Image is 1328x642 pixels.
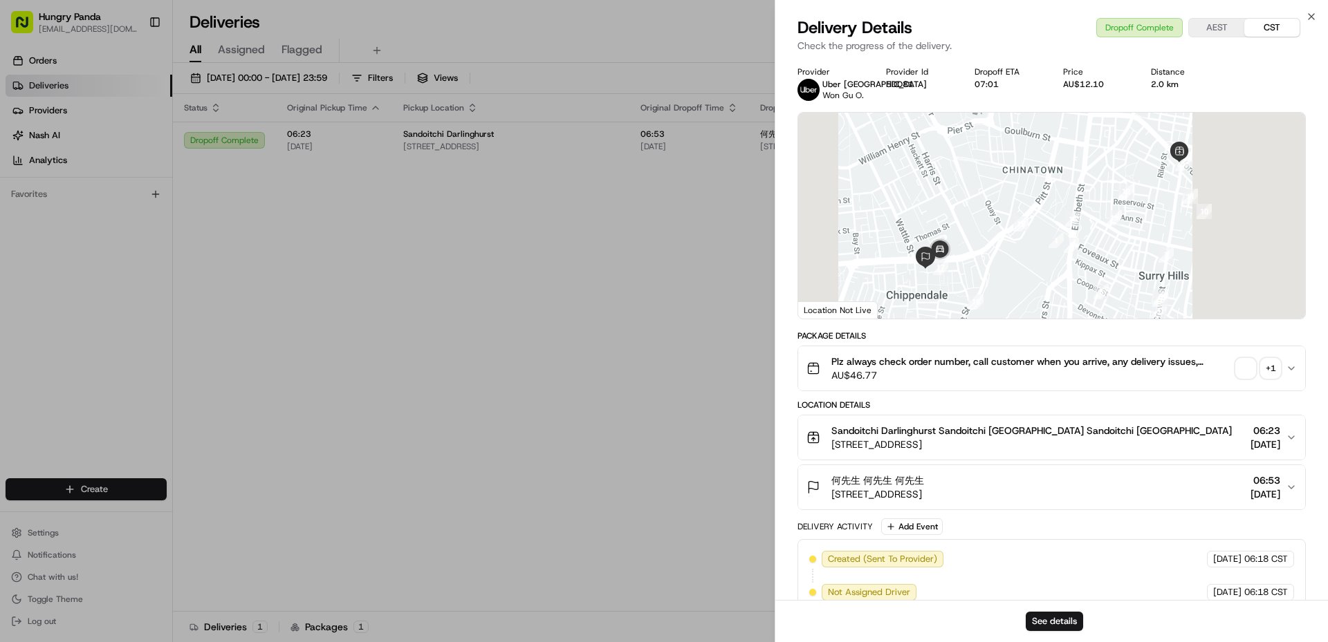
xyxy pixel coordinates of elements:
span: • [46,214,50,225]
span: [DATE] [1213,553,1242,565]
a: 📗Knowledge Base [8,303,111,328]
img: 1736555255976-a54dd68f-1ca7-489b-9aae-adbdc363a1c4 [28,252,39,263]
div: Past conversations [14,180,89,191]
button: Add Event [881,518,943,535]
button: 何先生 何先生 何先生[STREET_ADDRESS]06:53[DATE] [798,465,1305,509]
span: Plz always check order number, call customer when you arrive, any delivery issues, Contact WhatsA... [831,355,1230,368]
button: Sandoitchi Darlinghurst Sandoitchi [GEOGRAPHIC_DATA] Sandoitchi [GEOGRAPHIC_DATA][STREET_ADDRESS]... [798,415,1305,460]
div: 3 [1094,284,1109,299]
div: 17 [933,260,948,275]
div: Location Not Live [798,301,878,319]
div: AU$12.10 [1063,79,1129,90]
button: 5DD81 [886,79,914,90]
span: [STREET_ADDRESS] [831,437,1232,451]
span: Won Gu O. [822,90,864,101]
div: 9 [1177,151,1192,167]
div: 7 [1159,247,1174,263]
img: Asif Zaman Khan [14,238,36,261]
div: 2 [1064,238,1079,253]
span: 06:18 CST [1244,586,1288,598]
span: Pylon [138,343,167,353]
div: 2.0 km [1151,79,1217,90]
button: See details [1026,612,1083,631]
div: 4 [1151,303,1166,318]
button: +1 [1236,359,1280,378]
div: 8 [1175,156,1190,171]
div: 📗 [14,310,25,321]
button: Start new chat [235,136,252,153]
div: Provider Id [886,66,952,77]
span: 06:18 CST [1244,553,1288,565]
div: + 1 [1261,359,1280,378]
span: Uber [GEOGRAPHIC_DATA] [822,79,927,90]
div: 15 [1013,216,1029,232]
span: 8月15日 [53,214,86,225]
button: CST [1244,19,1300,37]
a: Powered byPylon [98,342,167,353]
div: 10 [1197,204,1212,219]
img: 1736555255976-a54dd68f-1ca7-489b-9aae-adbdc363a1c4 [14,132,39,157]
div: Start new chat [62,132,227,146]
img: uber-new-logo.jpeg [797,79,820,101]
button: AEST [1189,19,1244,37]
div: 16 [968,294,984,310]
div: Delivery Activity [797,521,873,532]
div: 💻 [117,310,128,321]
span: 何先生 何先生 何先生 [831,473,924,487]
a: 💻API Documentation [111,303,228,328]
span: [DATE] [1251,437,1280,451]
div: 14 [1065,211,1080,227]
span: 8月7日 [122,252,149,263]
img: Nash [14,14,41,41]
div: Provider [797,66,864,77]
span: API Documentation [131,309,222,323]
span: [STREET_ADDRESS] [831,487,924,501]
div: 1 [1049,233,1064,248]
span: 06:23 [1251,424,1280,437]
div: 07:01 [975,79,1041,90]
span: Not Assigned Driver [828,586,910,598]
div: We're available if you need us! [62,146,190,157]
div: Package Details [797,330,1306,341]
span: 06:53 [1251,473,1280,487]
div: 6 [1153,289,1168,304]
img: 1732323095091-59ea418b-cfe3-43c8-9ae0-d0d06d6fd42c [29,132,54,157]
span: Created (Sent To Provider) [828,553,937,565]
span: [PERSON_NAME] [43,252,112,263]
button: See all [214,177,252,193]
div: 12 [1118,184,1134,199]
p: Welcome 👋 [14,55,252,77]
div: Location Details [797,399,1306,410]
div: Price [1063,66,1129,77]
div: Distance [1151,66,1217,77]
span: [DATE] [1251,487,1280,501]
p: Check the progress of the delivery. [797,39,1306,53]
span: • [115,252,120,263]
div: 11 [1183,189,1198,204]
div: 13 [1107,210,1122,225]
div: Dropoff ETA [975,66,1041,77]
span: [DATE] [1213,586,1242,598]
button: Plz always check order number, call customer when you arrive, any delivery issues, Contact WhatsA... [798,346,1305,390]
input: Clear [36,89,228,104]
span: Knowledge Base [28,309,106,323]
span: AU$46.77 [831,368,1230,382]
div: 5 [1152,292,1168,307]
span: Sandoitchi Darlinghurst Sandoitchi [GEOGRAPHIC_DATA] Sandoitchi [GEOGRAPHIC_DATA] [831,424,1232,437]
span: Delivery Details [797,17,912,39]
